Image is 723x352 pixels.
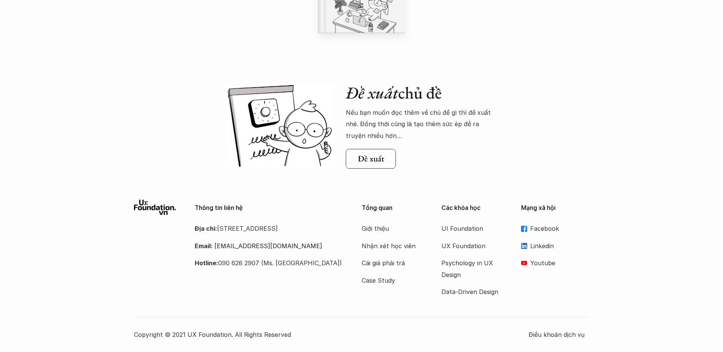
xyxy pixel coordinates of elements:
p: Nếu bạn muốn đọc thêm về chủ đề gì thì đề xuất nhé. Đồng thời cũng là tạo thêm sức ép để ra truyệ... [346,107,498,141]
h5: Đề xuất [358,154,384,164]
strong: Địa chỉ: [195,225,217,232]
a: UI Foundation [441,223,502,234]
h2: chủ đề [346,83,498,103]
p: Copyright © 2021 UX Foundation. All Rights Reserved [134,329,529,340]
a: Youtube [521,257,589,269]
a: Điều khoản dịch vụ [529,329,589,340]
p: Các khóa học [441,204,510,211]
strong: Hotline: [195,259,218,267]
p: Mạng xã hội [521,204,589,211]
a: Case Study [362,275,422,286]
a: Linkedin [521,240,589,252]
a: Data-Driven Design [441,286,502,297]
p: Tổng quan [362,204,430,211]
p: Linkedin [530,240,589,252]
a: Cái giá phải trả [362,257,422,269]
a: Nhận xét học viên [362,240,422,252]
a: Facebook [521,223,589,234]
p: Thông tin liên hệ [195,204,343,211]
a: Đề xuất [346,149,396,169]
p: 090 628 2907 (Ms. [GEOGRAPHIC_DATA]) [195,257,343,269]
p: Facebook [530,223,589,234]
a: Giới thiệu [362,223,422,234]
p: [STREET_ADDRESS] [195,223,343,234]
a: [EMAIL_ADDRESS][DOMAIN_NAME] [214,242,322,250]
em: Đề xuất [346,82,398,103]
a: Psychology in UX Design [441,257,502,280]
p: Youtube [530,257,589,269]
a: UX Foundation [441,240,502,252]
strong: Email: [195,242,213,250]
